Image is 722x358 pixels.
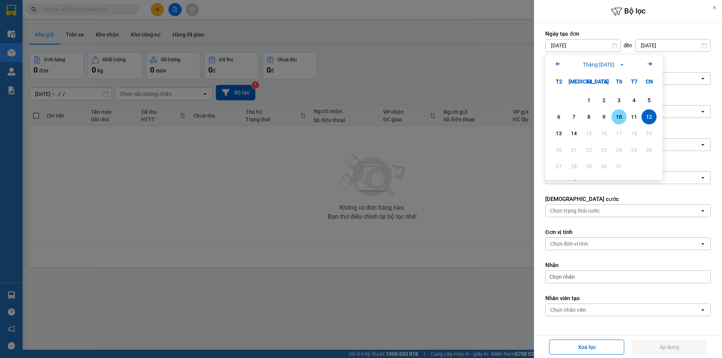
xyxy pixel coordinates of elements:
div: 8 [584,112,594,121]
div: Not available. Thứ Năm, tháng 10 30 2025. [596,159,611,174]
div: 16 [599,129,609,138]
svg: Arrow Left [554,59,563,68]
div: Not available. Thứ Ba, tháng 10 21 2025. [566,142,581,157]
div: Choose Thứ Bảy, tháng 10 4 2025. It's available. [626,93,642,108]
input: Select a date. [546,39,620,51]
div: Not available. Thứ Sáu, tháng 10 24 2025. [611,142,626,157]
svg: open [700,307,706,313]
div: 3 [614,96,624,105]
div: 30 [599,162,609,171]
div: 19 [644,129,654,138]
div: 10 [614,112,624,121]
div: 23 [599,145,609,154]
div: Choose Chủ Nhật, tháng 10 5 2025. It's available. [642,93,657,108]
div: 4 [629,96,639,105]
div: Choose Thứ Tư, tháng 10 1 2025. It's available. [581,93,596,108]
div: Not available. Chủ Nhật, tháng 10 19 2025. [642,126,657,141]
h6: Bộ lọc [534,6,722,17]
div: Choose Thứ Sáu, tháng 10 10 2025. It's available. [611,109,626,124]
div: T7 [626,74,642,89]
div: 22 [584,145,594,154]
div: T5 [596,74,611,89]
div: Choose Thứ Năm, tháng 10 9 2025. It's available. [596,109,611,124]
div: Not available. Thứ Năm, tháng 10 16 2025. [596,126,611,141]
div: Choose Thứ Tư, tháng 10 8 2025. It's available. [581,109,596,124]
div: 28 [569,162,579,171]
div: 12 [644,112,654,121]
div: Not available. Thứ Hai, tháng 10 27 2025. [551,159,566,174]
label: Nhãn [545,261,711,269]
svg: open [700,208,706,214]
div: Choose Thứ Ba, tháng 10 7 2025. It's available. [566,109,581,124]
input: Select a date. [636,39,710,51]
button: Áp dụng [632,340,707,355]
label: [DEMOGRAPHIC_DATA] cước [545,195,711,203]
div: Not available. Thứ Tư, tháng 10 15 2025. [581,126,596,141]
div: 7 [569,112,579,121]
div: CN [642,74,657,89]
div: 24 [614,145,624,154]
label: Ngày tạo đơn [545,30,711,38]
div: Choose Thứ Bảy, tháng 10 11 2025. It's available. [626,109,642,124]
button: Xoá lọc [549,340,624,355]
div: 21 [569,145,579,154]
div: Chọn đơn vị tính [550,240,588,248]
div: Not available. Thứ Sáu, tháng 10 17 2025. [611,126,626,141]
button: Previous month. [554,59,563,69]
div: 2 [599,96,609,105]
span: đến [624,42,633,49]
div: Selected. Chủ Nhật, tháng 10 12 2025. It's available. [642,109,657,124]
button: Tháng [DATE] [581,60,627,69]
div: 15 [584,129,594,138]
div: Calendar. [545,55,663,180]
div: [MEDICAL_DATA] [566,74,581,89]
div: 20 [554,145,564,154]
button: Next month. [645,59,654,69]
div: Chọn nhân viên [550,306,586,314]
svg: open [700,142,706,148]
span: Chọn nhãn [549,273,575,281]
div: Choose Thứ Sáu, tháng 10 3 2025. It's available. [611,93,626,108]
div: 13 [554,129,564,138]
div: 26 [644,145,654,154]
svg: open [700,76,706,82]
div: T2 [551,74,566,89]
div: T4 [581,74,596,89]
div: Not available. Thứ Hai, tháng 10 20 2025. [551,142,566,157]
div: 5 [644,96,654,105]
div: Choose Thứ Hai, tháng 10 6 2025. It's available. [551,109,566,124]
div: Not available. Thứ Ba, tháng 10 28 2025. [566,159,581,174]
div: Choose Thứ Hai, tháng 10 13 2025. It's available. [551,126,566,141]
svg: open [700,109,706,115]
div: Choose Thứ Ba, tháng 10 14 2025. It's available. [566,126,581,141]
div: 9 [599,112,609,121]
div: Not available. Thứ Sáu, tháng 10 31 2025. [611,159,626,174]
div: 11 [629,112,639,121]
div: Chọn trạng thái cước [550,207,600,214]
div: Not available. Thứ Bảy, tháng 10 18 2025. [626,126,642,141]
div: 27 [554,162,564,171]
svg: open [700,175,706,181]
svg: open [700,241,706,247]
div: Not available. Thứ Năm, tháng 10 23 2025. [596,142,611,157]
label: Đơn vị tính [545,228,711,236]
div: 17 [614,129,624,138]
div: Not available. Thứ Tư, tháng 10 22 2025. [581,142,596,157]
div: 18 [629,129,639,138]
div: Not available. Thứ Bảy, tháng 10 25 2025. [626,142,642,157]
div: 1 [584,96,594,105]
div: 25 [629,145,639,154]
div: Not available. Thứ Tư, tháng 10 29 2025. [581,159,596,174]
div: Not available. Chủ Nhật, tháng 10 26 2025. [642,142,657,157]
div: 6 [554,112,564,121]
div: 14 [569,129,579,138]
div: 29 [584,162,594,171]
label: Nhân viên tạo [545,295,711,302]
svg: Arrow Right [645,59,654,68]
div: T6 [611,74,626,89]
div: Choose Thứ Năm, tháng 10 2 2025. It's available. [596,93,611,108]
div: 31 [614,162,624,171]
